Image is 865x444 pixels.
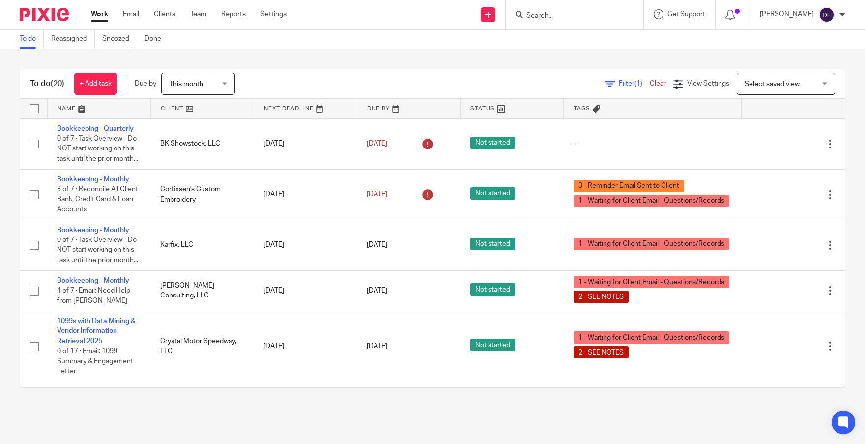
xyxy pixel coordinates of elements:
[574,195,729,207] span: 1 - Waiting for Client Email - Questions/Records
[634,80,642,87] span: (1)
[574,180,684,192] span: 3 - Reminder Email Sent to Client
[150,311,254,382] td: Crystal Motor Speedway, LLC
[367,287,387,294] span: [DATE]
[190,9,206,19] a: Team
[667,11,705,18] span: Get Support
[123,9,139,19] a: Email
[574,276,729,288] span: 1 - Waiting for Client Email - Questions/Records
[74,73,117,95] a: + Add task
[760,9,814,19] p: [PERSON_NAME]
[254,118,357,169] td: [DATE]
[574,106,590,111] span: Tags
[367,140,387,147] span: [DATE]
[30,79,64,89] h1: To do
[150,118,254,169] td: BK Showstock, LLC
[150,220,254,270] td: Karfix, LLC
[260,9,287,19] a: Settings
[57,318,135,345] a: 1099s with Data Mining & Vendor Information Retrieval 2025
[254,169,357,220] td: [DATE]
[57,135,138,162] span: 0 of 7 · Task Overview - Do NOT start working on this task until the prior month...
[574,139,732,148] div: ---
[57,348,133,375] span: 0 of 17 · Email: 1099 Summary & Engagement Letter
[687,80,729,87] span: View Settings
[470,238,515,250] span: Not started
[154,9,175,19] a: Clients
[57,237,138,264] span: 0 of 7 · Task Overview - Do NOT start working on this task until the prior month...
[745,81,800,88] span: Select saved view
[102,30,137,49] a: Snoozed
[150,169,254,220] td: Corfixsen's Custom Embroidery
[574,346,629,358] span: 2 - SEE NOTES
[367,242,387,249] span: [DATE]
[221,9,246,19] a: Reports
[254,270,357,311] td: [DATE]
[470,137,515,149] span: Not started
[254,311,357,382] td: [DATE]
[574,238,729,250] span: 1 - Waiting for Client Email - Questions/Records
[254,382,357,432] td: [DATE]
[470,339,515,351] span: Not started
[51,30,95,49] a: Reassigned
[367,191,387,198] span: [DATE]
[57,176,129,183] a: Bookkeeping - Monthly
[51,80,64,88] span: (20)
[57,277,129,284] a: Bookkeeping - Monthly
[57,287,130,304] span: 4 of 7 · Email: Need Help from [PERSON_NAME]
[57,186,138,213] span: 3 of 7 · Reconcile All Client Bank, Credit Card & Loan Accounts
[574,291,629,303] span: 2 - SEE NOTES
[254,220,357,270] td: [DATE]
[20,8,69,21] img: Pixie
[57,227,129,234] a: Bookkeeping - Monthly
[135,79,156,89] p: Due by
[169,81,203,88] span: This month
[91,9,108,19] a: Work
[57,125,134,132] a: Bookkeeping - Quarterly
[144,30,169,49] a: Done
[150,270,254,311] td: [PERSON_NAME] Consulting, LLC
[470,187,515,200] span: Not started
[619,80,650,87] span: Filter
[470,283,515,296] span: Not started
[574,331,729,344] span: 1 - Waiting for Client Email - Questions/Records
[525,12,614,21] input: Search
[650,80,666,87] a: Clear
[819,7,835,23] img: svg%3E
[150,382,254,432] td: JGB Management, LLC (Right Way Control Services)
[367,343,387,350] span: [DATE]
[20,30,44,49] a: To do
